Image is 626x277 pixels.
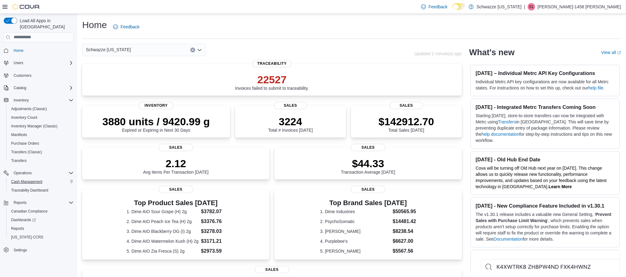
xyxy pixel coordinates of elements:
h3: [DATE] - Integrated Metrc Transfers Coming Soon [476,104,615,110]
p: [PERSON_NAME]-1458 [PERSON_NAME] [538,3,621,10]
p: 3880 units / 9420.99 g [102,115,210,128]
dt: 4. Dime AIO Watermelon Kush (H) 2g [127,238,199,244]
button: Reports [1,198,76,207]
span: Catalog [14,85,26,90]
input: Dark Mode [453,3,466,10]
dt: 4. Purplebee's [320,238,390,244]
span: Washington CCRS [9,234,74,241]
span: Manifests [11,132,27,137]
button: Transfers (Classic) [6,148,76,156]
span: Cash Management [9,178,74,185]
div: Expired or Expiring in Next 30 Days [102,115,210,133]
span: Reports [14,200,27,205]
button: Clear input [190,48,195,52]
a: Canadian Compliance [9,208,50,215]
span: Canadian Compliance [11,209,48,214]
h1: Home [82,19,107,31]
dt: 1. Dime AIO Sour Grape (H) 2g [127,209,199,215]
h3: Top Product Sales [DATE] [127,199,225,207]
button: Catalog [11,84,29,92]
a: Feedback [111,21,142,33]
dd: $8238.54 [393,228,416,235]
span: Home [11,47,74,54]
p: 3224 [268,115,313,128]
span: Catalog [11,84,74,92]
span: Operations [14,171,32,176]
span: Settings [14,248,27,253]
button: Users [11,59,26,67]
span: Transfers [9,157,74,164]
span: Customers [14,73,32,78]
span: Inventory Count [9,114,74,121]
h2: What's new [469,48,515,57]
a: Traceabilty Dashboard [9,187,51,194]
button: Home [1,46,76,55]
button: Reports [6,224,76,233]
a: help file [589,85,603,90]
button: Canadian Compliance [6,207,76,216]
span: Feedback [121,24,139,30]
dt: 3. Dime AIO Blackberry OG (I) 2g [127,228,199,234]
span: Traceability [252,60,292,67]
span: Users [11,59,74,67]
button: Catalog [1,84,76,92]
span: Reports [11,226,24,231]
button: Purchase Orders [6,139,76,148]
h3: [DATE] - Old Hub End Date [476,156,615,163]
h3: [DATE] - New Compliance Feature Included in v1.30.1 [476,203,615,209]
h3: [DATE] – Individual Metrc API Key Configurations [476,70,615,76]
dd: $6627.00 [393,238,416,245]
p: Updated 1 minute(s) ago [414,51,462,56]
dd: $3278.03 [201,228,225,235]
a: Learn More [549,184,572,189]
span: Sales [274,102,307,109]
p: $142912.70 [379,115,434,128]
span: Purchase Orders [9,140,74,147]
button: [US_STATE] CCRS [6,233,76,242]
dd: $5567.56 [393,247,416,255]
dd: $14481.42 [393,218,416,225]
span: Users [14,60,23,65]
a: Documentation [494,237,523,242]
button: Inventory [1,96,76,105]
p: 22527 [235,73,309,86]
span: Dashboards [9,216,74,224]
span: Home [14,48,23,53]
span: Sales [351,144,385,151]
span: Adjustments (Classic) [9,105,74,113]
nav: Complex example [4,43,74,271]
strong: Prevent Sales with Purchase Limit Warning [476,212,611,223]
span: Sales [159,144,193,151]
span: Inventory Manager (Classic) [11,124,57,129]
a: Cash Management [9,178,45,185]
div: Avg Items Per Transaction [DATE] [143,157,209,175]
button: Inventory Count [6,113,76,122]
p: $44.33 [341,157,395,170]
a: Home [11,47,26,54]
span: Cova will be turning off Old Hub next year on [DATE]. This change allows us to quickly release ne... [476,166,607,189]
a: Dashboards [6,216,76,224]
button: Traceabilty Dashboard [6,186,76,195]
p: Starting [DATE], store-to-store transfers can now be integrated with Metrc using in [GEOGRAPHIC_D... [476,113,615,143]
span: [US_STATE] CCRS [11,235,43,240]
span: Manifests [9,131,74,138]
dt: 2. PsychoSomatic [320,218,390,225]
h3: Top Brand Sales [DATE] [320,199,416,207]
a: Reports [9,225,27,232]
a: help documentation [482,132,519,137]
a: Inventory Manager (Classic) [9,122,60,130]
dd: $50565.95 [393,208,416,215]
div: Total Sales [DATE] [379,115,434,133]
div: Invoices failed to submit to traceability. [235,73,309,91]
span: Adjustments (Classic) [11,106,47,111]
dd: $3171.21 [201,238,225,245]
span: Dashboards [11,217,36,222]
span: Inventory Manager (Classic) [9,122,74,130]
button: Inventory Manager (Classic) [6,122,76,130]
button: Settings [1,245,76,254]
button: Operations [1,169,76,177]
span: Reports [11,199,74,206]
a: Transfers [498,119,516,124]
span: Inventory [14,98,29,103]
